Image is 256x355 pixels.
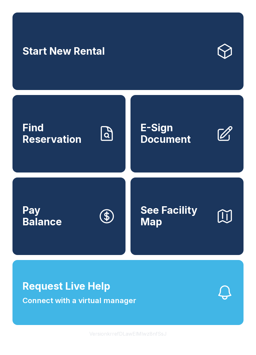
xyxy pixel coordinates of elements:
button: Request Live HelpConnect with a virtual manager [12,260,244,325]
span: See Facility Map [140,205,211,227]
button: See Facility Map [130,177,244,255]
span: E-Sign Document [140,122,211,145]
button: PayBalance [12,177,126,255]
button: VersionkrrefDLawElMlwz8nfSsJ [84,325,172,342]
span: Start New Rental [22,46,105,57]
span: Find Reservation [22,122,93,145]
span: Pay Balance [22,205,62,227]
a: Find Reservation [12,95,126,172]
a: Start New Rental [12,12,244,90]
span: Request Live Help [22,279,110,294]
a: E-Sign Document [130,95,244,172]
span: Connect with a virtual manager [22,295,136,306]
